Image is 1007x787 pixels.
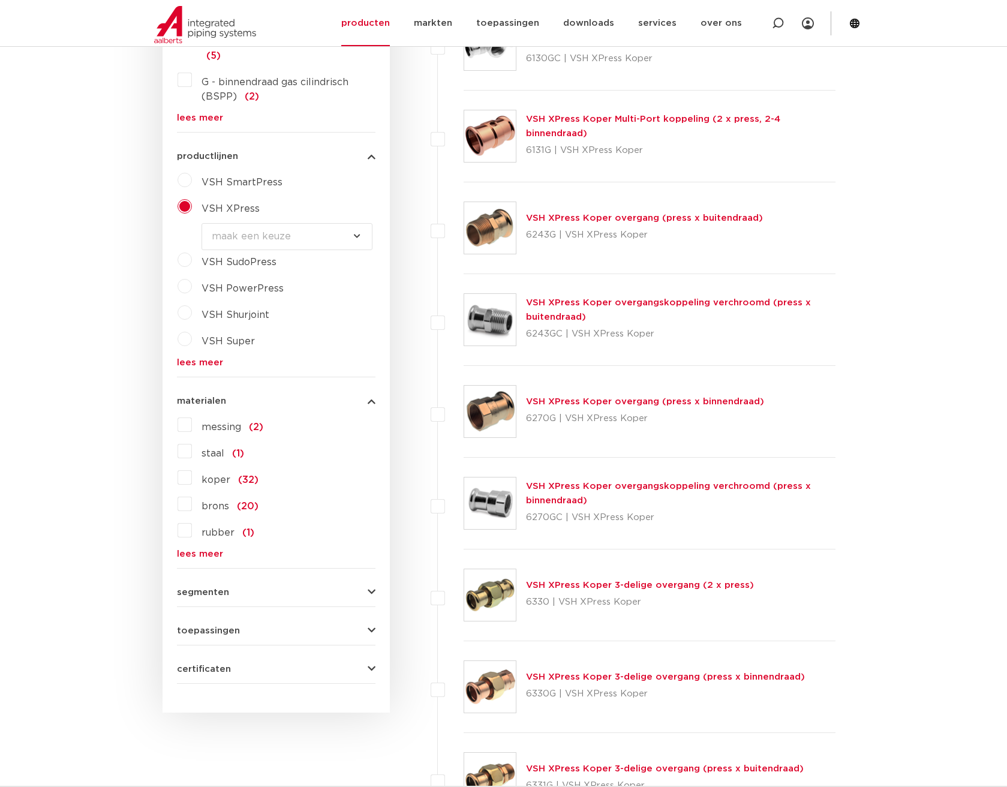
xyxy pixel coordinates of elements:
span: (20) [237,501,258,511]
span: VSH PowerPress [202,284,284,293]
img: Thumbnail for VSH XPress Koper overgang (press x binnendraad) [464,386,516,437]
p: 6243GC | VSH XPress Koper [526,325,836,344]
span: productlijnen [177,152,238,161]
span: segmenten [177,588,229,597]
img: Thumbnail for VSH XPress Koper 3-delige overgang (press x binnendraad) [464,661,516,713]
a: VSH XPress Koper 3-delige overgang (2 x press) [526,581,754,590]
button: productlijnen [177,152,375,161]
img: Thumbnail for VSH XPress Koper overgangskoppeling verchroomd (press x binnendraad) [464,477,516,529]
button: materialen [177,396,375,405]
span: brons [202,501,229,511]
span: toepassingen [177,626,240,635]
span: (5) [206,51,221,61]
img: Thumbnail for VSH XPress Koper Multi-Port koppeling (2 x press, 2-4 binnendraad) [464,110,516,162]
a: VSH XPress Koper overgangskoppeling verchroomd (press x buitendraad) [526,298,811,322]
p: 6131G | VSH XPress Koper [526,141,836,160]
span: staal [202,449,224,458]
span: (32) [238,475,258,485]
span: rubber [202,528,235,537]
span: certificaten [177,665,231,674]
span: (2) [249,422,263,432]
span: materialen [177,396,226,405]
span: (1) [232,449,244,458]
span: (1) [242,528,254,537]
span: VSH Super [202,337,255,346]
span: messing [202,422,241,432]
p: 6130GC | VSH XPress Koper [526,49,836,68]
span: VSH Shurjoint [202,310,269,320]
button: toepassingen [177,626,375,635]
p: 6330 | VSH XPress Koper [526,593,754,612]
a: VSH XPress Koper overgangskoppeling verchroomd (press x binnendraad) [526,482,811,505]
img: Thumbnail for VSH XPress Koper 3-delige overgang (2 x press) [464,569,516,621]
span: (2) [245,92,259,101]
a: lees meer [177,358,375,367]
button: segmenten [177,588,375,597]
span: VSH XPress [202,204,260,214]
a: lees meer [177,113,375,122]
a: VSH XPress Koper Multi-Port koppeling (2 x press, 2-4 binnendraad) [526,115,780,138]
p: 6243G | VSH XPress Koper [526,226,763,245]
button: certificaten [177,665,375,674]
a: lees meer [177,549,375,558]
img: Thumbnail for VSH XPress Koper overgang (press x buitendraad) [464,202,516,254]
span: koper [202,475,230,485]
a: VSH XPress Koper 3-delige overgang (press x binnendraad) [526,672,805,681]
a: VSH XPress Koper overgang (press x buitendraad) [526,214,763,223]
img: Thumbnail for VSH XPress Koper overgangskoppeling verchroomd (press x buitendraad) [464,294,516,346]
p: 6270GC | VSH XPress Koper [526,508,836,527]
span: VSH SmartPress [202,178,282,187]
span: VSH SudoPress [202,257,276,267]
a: VSH XPress Koper 3-delige overgang (press x buitendraad) [526,764,804,773]
a: VSH XPress Koper overgang (press x binnendraad) [526,397,764,406]
p: 6330G | VSH XPress Koper [526,684,805,704]
p: 6270G | VSH XPress Koper [526,409,764,428]
span: G - binnendraad gas cilindrisch (BSPP) [202,77,348,101]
